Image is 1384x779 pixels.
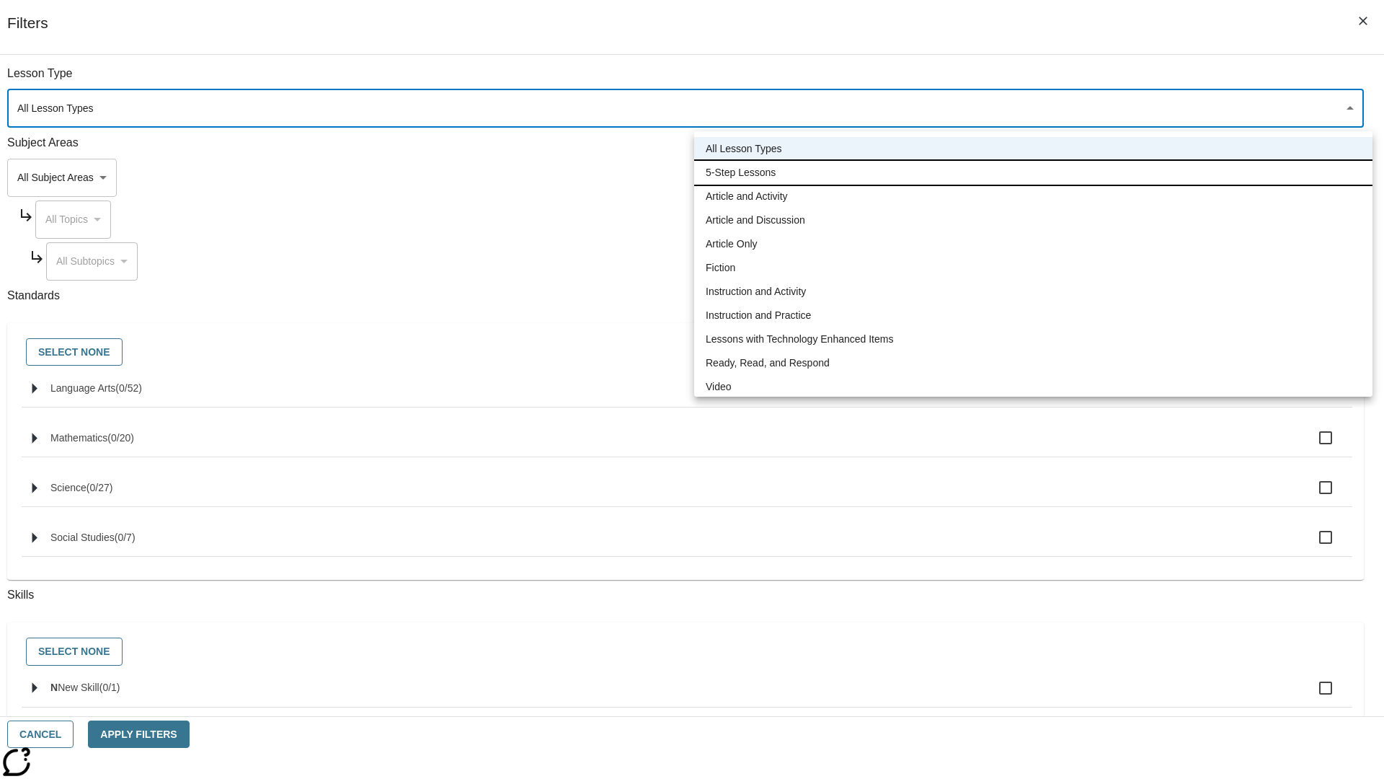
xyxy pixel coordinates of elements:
li: Article and Discussion [694,208,1372,232]
li: Article and Activity [694,185,1372,208]
li: Lessons with Technology Enhanced Items [694,327,1372,351]
ul: Select a lesson type [694,131,1372,405]
li: Fiction [694,256,1372,280]
li: Video [694,375,1372,399]
li: 5-Step Lessons [694,161,1372,185]
li: All Lesson Types [694,137,1372,161]
li: Instruction and Activity [694,280,1372,304]
li: Ready, Read, and Respond [694,351,1372,375]
li: Instruction and Practice [694,304,1372,327]
li: Article Only [694,232,1372,256]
